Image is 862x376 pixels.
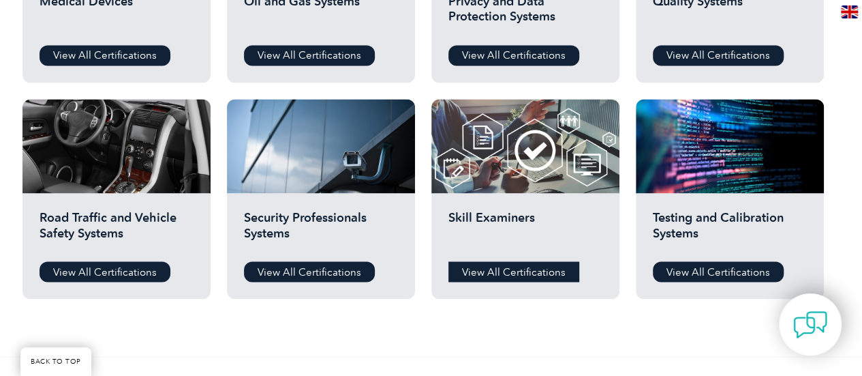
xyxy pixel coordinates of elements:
[244,210,398,251] h2: Security Professionals Systems
[653,261,784,282] a: View All Certifications
[40,45,170,66] a: View All Certifications
[40,210,194,251] h2: Road Traffic and Vehicle Safety Systems
[653,45,784,66] a: View All Certifications
[40,261,170,282] a: View All Certifications
[20,347,91,376] a: BACK TO TOP
[793,308,827,342] img: contact-chat.png
[448,210,602,251] h2: Skill Examiners
[244,261,375,282] a: View All Certifications
[448,45,579,66] a: View All Certifications
[653,210,807,251] h2: Testing and Calibration Systems
[244,45,375,66] a: View All Certifications
[841,5,858,18] img: en
[448,261,579,282] a: View All Certifications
